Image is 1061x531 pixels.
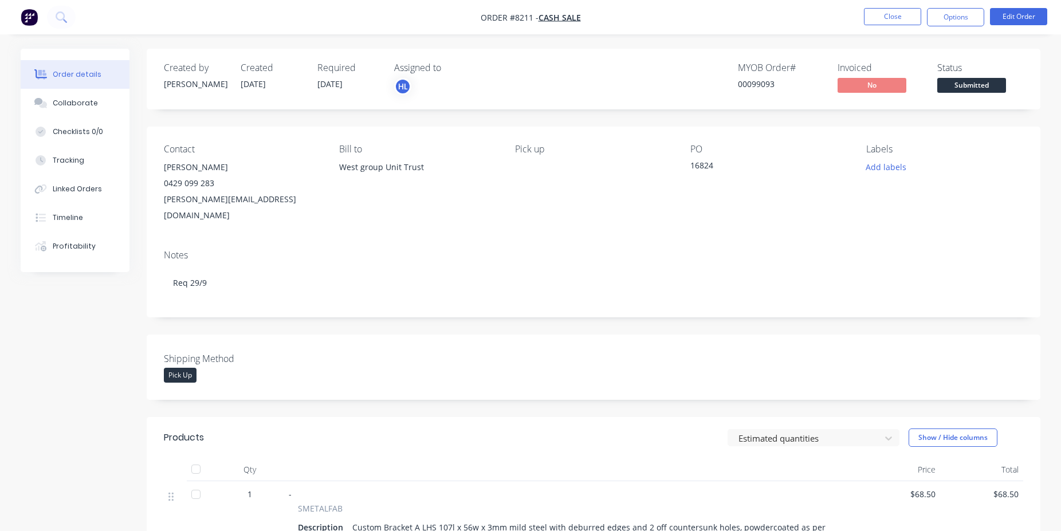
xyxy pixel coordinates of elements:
[298,502,343,514] span: SMETALFAB
[339,159,496,196] div: West group Unit Trust
[164,368,197,383] div: Pick Up
[21,232,129,261] button: Profitability
[164,175,321,191] div: 0429 099 283
[53,213,83,223] div: Timeline
[864,8,921,25] button: Close
[945,488,1019,500] span: $68.50
[247,488,252,500] span: 1
[317,78,343,89] span: [DATE]
[515,144,672,155] div: Pick up
[738,62,824,73] div: MYOB Order #
[53,69,101,80] div: Order details
[53,241,96,251] div: Profitability
[690,159,834,175] div: 16824
[164,159,321,175] div: [PERSON_NAME]
[937,78,1006,92] span: Submitted
[937,62,1023,73] div: Status
[164,265,1023,300] div: Req 29/9
[164,431,204,445] div: Products
[164,191,321,223] div: [PERSON_NAME][EMAIL_ADDRESS][DOMAIN_NAME]
[317,62,380,73] div: Required
[394,62,509,73] div: Assigned to
[21,117,129,146] button: Checklists 0/0
[21,9,38,26] img: Factory
[53,127,103,137] div: Checklists 0/0
[53,155,84,166] div: Tracking
[164,159,321,223] div: [PERSON_NAME]0429 099 283[PERSON_NAME][EMAIL_ADDRESS][DOMAIN_NAME]
[927,8,984,26] button: Options
[215,458,284,481] div: Qty
[909,428,997,447] button: Show / Hide columns
[937,78,1006,95] button: Submitted
[21,203,129,232] button: Timeline
[21,146,129,175] button: Tracking
[481,12,539,23] span: Order #8211 -
[289,489,292,499] span: -
[164,144,321,155] div: Contact
[21,175,129,203] button: Linked Orders
[339,159,496,175] div: West group Unit Trust
[53,184,102,194] div: Linked Orders
[394,78,411,95] button: HL
[862,488,936,500] span: $68.50
[21,60,129,89] button: Order details
[990,8,1047,25] button: Edit Order
[164,250,1023,261] div: Notes
[859,159,912,175] button: Add labels
[857,458,940,481] div: Price
[164,352,307,365] label: Shipping Method
[838,62,924,73] div: Invoiced
[866,144,1023,155] div: Labels
[690,144,847,155] div: PO
[838,78,906,92] span: No
[339,144,496,155] div: Bill to
[241,78,266,89] span: [DATE]
[940,458,1023,481] div: Total
[241,62,304,73] div: Created
[21,89,129,117] button: Collaborate
[53,98,98,108] div: Collaborate
[164,62,227,73] div: Created by
[539,12,581,23] a: Cash Sale
[164,78,227,90] div: [PERSON_NAME]
[738,78,824,90] div: 00099093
